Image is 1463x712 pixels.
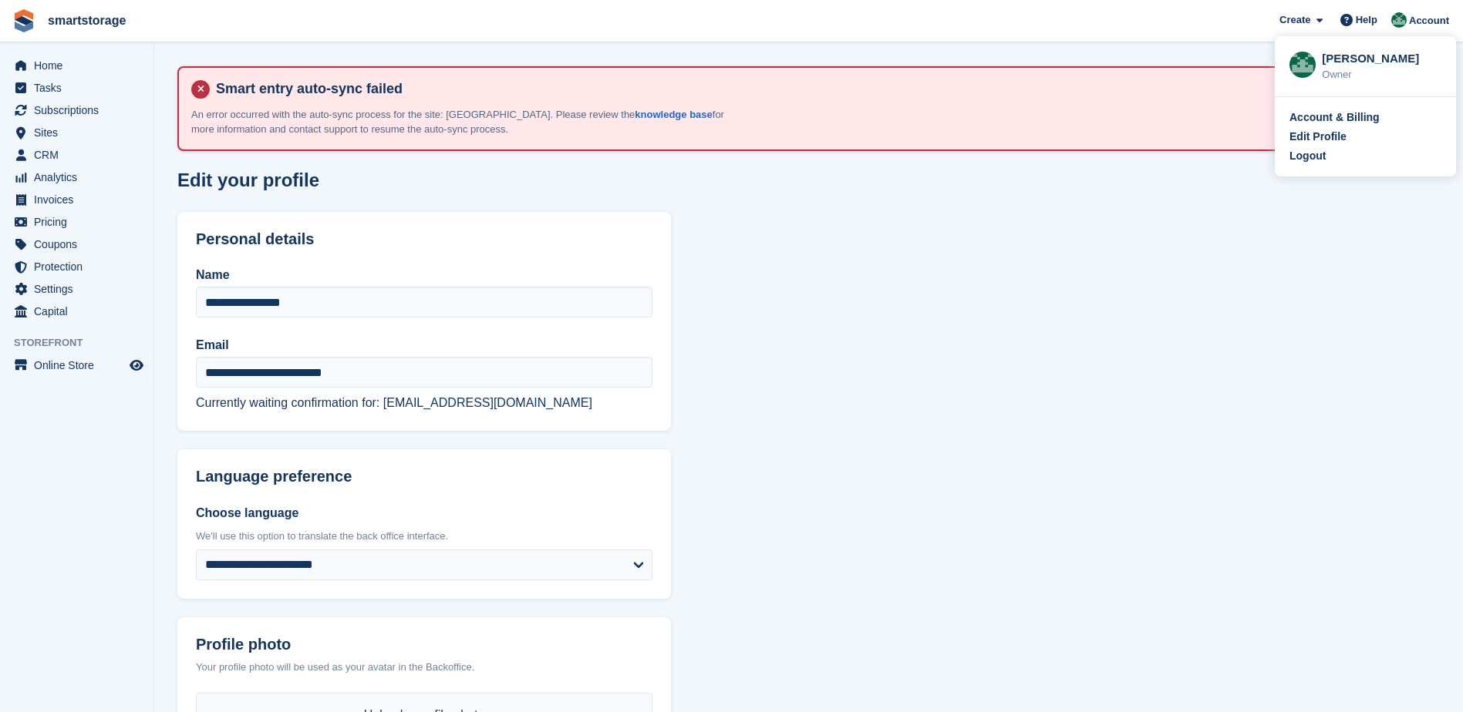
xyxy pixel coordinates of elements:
div: We'll use this option to translate the back office interface. [196,529,652,544]
span: Home [34,55,126,76]
span: Tasks [34,77,126,99]
a: menu [8,166,146,188]
label: Email [196,336,652,354]
div: Account & Billing [1289,109,1380,126]
h2: Personal details [196,230,652,248]
span: Subscriptions [34,99,126,121]
a: knowledge base [635,109,712,120]
a: menu [8,77,146,99]
a: smartstorage [42,8,132,33]
div: Your profile photo will be used as your avatar in the Backoffice. [196,660,652,675]
a: menu [8,211,146,233]
span: Sites [34,122,126,143]
span: Invoices [34,189,126,210]
a: Logout [1289,148,1441,164]
a: menu [8,233,146,255]
img: Peter Britcliffe [1289,52,1316,78]
a: menu [8,301,146,322]
h2: Language preference [196,468,652,485]
h4: Smart entry auto-sync failed [210,80,1426,98]
span: CRM [34,144,126,166]
img: Peter Britcliffe [1391,12,1407,28]
span: Pricing [34,211,126,233]
label: Choose language [196,504,652,522]
img: stora-icon-8386f47178a22dfd0bd8f6a31ec36ba5ce8667c1dd55bd0f319d3a0aa187defe.svg [12,9,35,32]
h1: Edit your profile [177,170,319,190]
span: Settings [34,278,126,300]
span: Storefront [14,335,153,351]
p: An error occurred with the auto-sync process for the site: [GEOGRAPHIC_DATA]. Please review the f... [191,107,731,137]
a: menu [8,189,146,210]
span: Online Store [34,354,126,376]
a: Edit Profile [1289,129,1441,145]
span: Account [1409,13,1449,29]
a: menu [8,122,146,143]
label: Profile photo [196,636,652,653]
span: Protection [34,256,126,277]
span: Help [1356,12,1377,28]
span: Analytics [34,166,126,188]
label: Name [196,266,652,284]
a: menu [8,278,146,300]
a: menu [8,55,146,76]
span: Capital [34,301,126,322]
div: Logout [1289,148,1326,164]
div: Currently waiting confirmation for: [EMAIL_ADDRESS][DOMAIN_NAME] [196,394,652,412]
div: Owner [1322,67,1441,82]
a: menu [8,99,146,121]
a: menu [8,354,146,376]
span: Coupons [34,233,126,255]
div: [PERSON_NAME] [1322,50,1441,64]
span: Create [1279,12,1310,28]
a: Preview store [127,356,146,374]
div: Edit Profile [1289,129,1347,145]
a: menu [8,256,146,277]
a: Account & Billing [1289,109,1441,126]
a: menu [8,144,146,166]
